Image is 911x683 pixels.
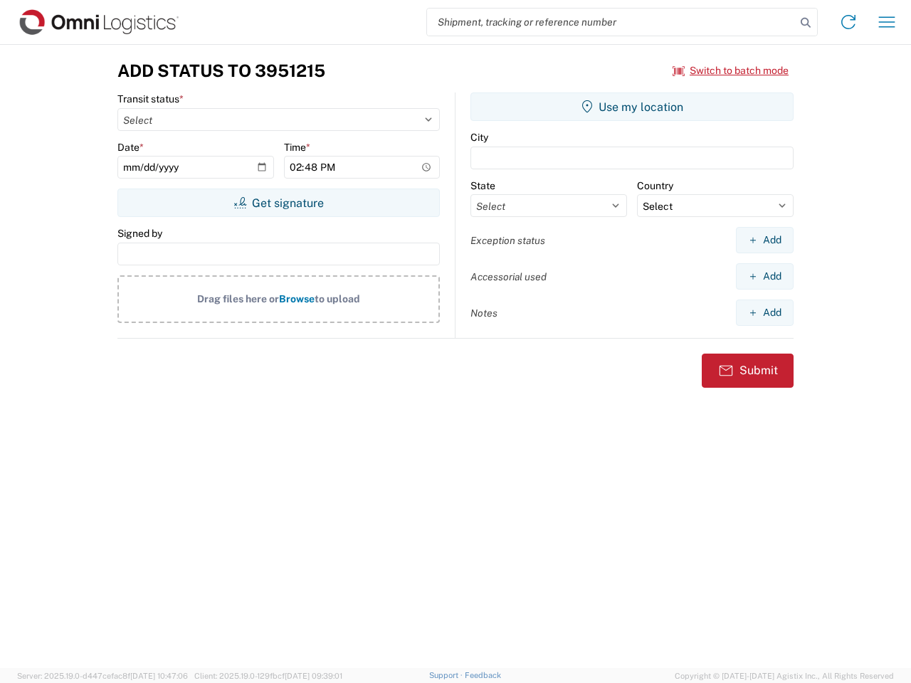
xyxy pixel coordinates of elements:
[429,671,465,679] a: Support
[285,672,342,680] span: [DATE] 09:39:01
[427,9,796,36] input: Shipment, tracking or reference number
[117,189,440,217] button: Get signature
[117,141,144,154] label: Date
[197,293,279,305] span: Drag files here or
[736,227,794,253] button: Add
[736,300,794,326] button: Add
[702,354,794,388] button: Submit
[736,263,794,290] button: Add
[117,92,184,105] label: Transit status
[470,131,488,144] label: City
[470,179,495,192] label: State
[315,293,360,305] span: to upload
[279,293,315,305] span: Browse
[673,59,789,83] button: Switch to batch mode
[130,672,188,680] span: [DATE] 10:47:06
[675,669,894,682] span: Copyright © [DATE]-[DATE] Agistix Inc., All Rights Reserved
[465,671,501,679] a: Feedback
[284,141,310,154] label: Time
[117,227,162,240] label: Signed by
[470,270,547,283] label: Accessorial used
[470,234,545,247] label: Exception status
[637,179,673,192] label: Country
[194,672,342,680] span: Client: 2025.19.0-129fbcf
[17,672,188,680] span: Server: 2025.19.0-d447cefac8f
[470,92,794,121] button: Use my location
[470,307,497,319] label: Notes
[117,60,325,81] h3: Add Status to 3951215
